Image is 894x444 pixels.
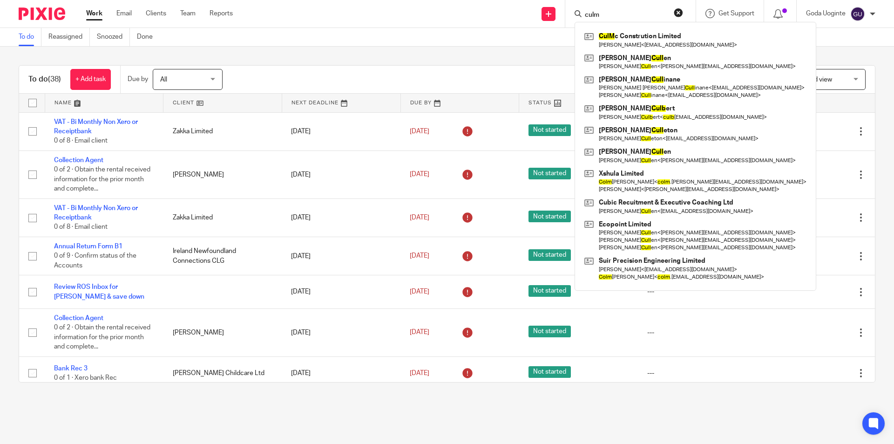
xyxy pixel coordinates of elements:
a: Team [180,9,196,18]
a: Done [137,28,160,46]
td: Zakka Limited [163,112,282,150]
span: 0 of 9 · Confirm status of the Accounts [54,253,136,269]
span: [DATE] [410,370,429,376]
a: Reassigned [48,28,90,46]
span: All [160,76,167,83]
span: 0 of 2 · Obtain the rental received information for the prior month and complete... [54,324,150,350]
td: Ireland Newfoundland Connections CLG [163,237,282,275]
td: [DATE] [282,275,400,308]
span: Not started [528,168,571,179]
a: Review ROS Inbox for [PERSON_NAME] & save down [54,284,144,300]
div: --- [647,287,747,296]
span: 0 of 2 · Obtain the rental received information for the prior month and complete... [54,166,150,192]
a: VAT - Bi Monthly Non Xero or Receiptbank [54,205,138,221]
p: Goda Uoginte [806,9,846,18]
p: Due by [128,75,148,84]
span: [DATE] [410,128,429,135]
button: Clear [674,8,683,17]
a: VAT - Bi Monthly Non Xero or Receiptbank [54,119,138,135]
td: [PERSON_NAME] Childcare Ltd [163,356,282,389]
span: [DATE] [410,329,429,336]
td: [DATE] [282,237,400,275]
td: [DATE] [282,112,400,150]
a: Email [116,9,132,18]
span: [DATE] [410,214,429,221]
a: Collection Agent [54,315,103,321]
h1: To do [28,75,61,84]
input: Search [584,11,668,20]
span: 0 of 8 · Email client [54,137,108,144]
a: Clients [146,9,166,18]
a: + Add task [70,69,111,90]
td: [PERSON_NAME] [163,308,282,356]
a: Snoozed [97,28,130,46]
td: Zakka Limited [163,198,282,237]
a: Bank Rec 3 [54,365,88,372]
span: 0 of 8 · Email client [54,224,108,231]
a: To do [19,28,41,46]
span: Not started [528,249,571,261]
span: [DATE] [410,253,429,260]
span: 0 of 1 · Xero bank Rec [54,375,117,381]
span: [DATE] [410,288,429,295]
td: [DATE] [282,356,400,389]
span: Not started [528,124,571,136]
img: svg%3E [850,7,865,21]
a: Work [86,9,102,18]
span: Get Support [718,10,754,17]
a: Reports [210,9,233,18]
td: [DATE] [282,308,400,356]
td: [PERSON_NAME] [163,150,282,198]
span: Not started [528,211,571,222]
img: Pixie [19,7,65,20]
span: [DATE] [410,171,429,178]
span: Not started [528,366,571,378]
a: Annual Return Form B1 [54,243,122,250]
span: Not started [528,285,571,297]
td: [DATE] [282,198,400,237]
div: --- [647,369,747,378]
td: [DATE] [282,150,400,198]
div: --- [647,328,747,337]
a: Collection Agent [54,157,103,164]
span: (38) [48,75,61,83]
span: Not started [528,326,571,337]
